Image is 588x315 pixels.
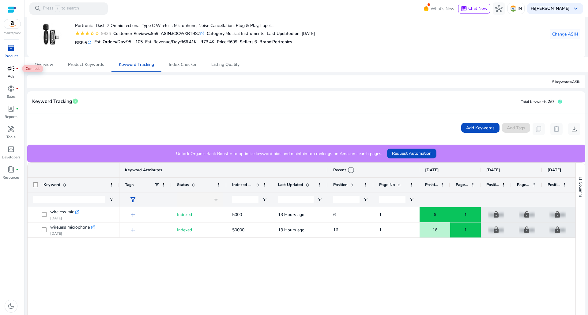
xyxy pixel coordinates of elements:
[43,182,60,188] span: Keyword
[259,39,271,45] span: Brand
[488,224,504,236] p: Upgrade
[259,40,292,45] h5: :
[2,175,20,180] p: Resources
[461,6,467,12] span: chat
[16,168,18,171] span: fiber_manual_record
[531,6,570,11] p: Hi
[169,63,197,67] span: Index Checker
[552,79,581,85] div: 5 keywords/ASIN
[379,212,382,218] span: 1
[113,31,151,36] b: Customer Reviews:
[278,212,304,218] span: 13 Hours ago
[262,197,267,202] button: Open Filter Menu
[7,146,15,153] span: code_blocks
[72,98,78,104] span: info
[75,39,92,46] h5: BSR:
[254,39,257,45] span: 3
[113,30,158,37] div: 959
[217,40,237,45] h5: Price:
[177,212,192,218] span: Indexed
[34,5,42,12] span: search
[468,6,488,11] span: Chat Now
[125,167,162,173] span: Keyword Attributes
[458,4,490,13] button: chatChat Now
[379,227,382,233] span: 1
[109,197,114,202] button: Open Filter Menu
[432,224,437,236] span: 16
[409,197,414,202] button: Open Filter Menu
[552,31,578,37] span: Change ASIN
[434,208,436,221] span: 6
[228,39,237,45] span: ₹699
[181,39,214,45] span: ₹66.41K - ₹73.4K
[177,227,192,233] span: Indexed
[486,182,499,188] span: Position
[333,212,336,218] span: 6
[5,53,18,59] p: Product
[333,182,348,188] span: Position
[50,223,90,232] span: wireless microphone
[466,125,495,131] span: Add Keywords
[16,67,18,70] span: fiber_manual_record
[207,30,264,37] div: Musical Instruments
[456,182,469,188] span: Page No
[333,166,355,174] div: Recent
[549,224,566,236] p: Upgrade
[8,74,14,79] p: Ads
[177,182,189,188] span: Status
[461,123,499,133] button: Add Keywords
[272,39,292,45] span: Portronics
[161,31,172,36] b: ASIN:
[278,182,303,188] span: Last Updated
[548,182,560,188] span: Position
[7,85,15,92] span: donut_small
[39,23,62,46] img: 41h0S9iDhIL._SS40_.jpg
[232,227,244,233] span: 50000
[548,167,561,173] span: [DATE]
[519,208,535,221] p: Upgrade
[100,30,111,37] div: 9836
[495,5,503,12] span: hub
[278,227,304,233] span: 13 Hours ago
[43,5,79,12] p: Press to search
[379,182,395,188] span: Page No
[518,3,522,14] p: IN
[568,123,580,135] button: download
[55,5,60,12] span: /
[521,99,548,104] span: Total Keywords:
[464,224,467,236] span: 1
[387,149,436,158] button: Request Automation
[7,65,15,72] span: campaign
[16,87,18,90] span: fiber_manual_record
[550,29,580,39] button: Change ASIN
[486,167,500,173] span: [DATE]
[379,196,405,203] input: Page No Filter Input
[7,166,15,173] span: book_4
[333,196,360,203] input: Position Filter Input
[129,196,137,203] span: filter_alt
[6,134,16,140] p: Tools
[145,40,214,45] h5: Est. Revenue/Day:
[16,108,18,110] span: fiber_manual_record
[572,5,579,12] span: keyboard_arrow_down
[125,182,134,188] span: Tags
[392,150,432,157] span: Request Automation
[510,6,516,12] img: in.svg
[90,31,95,36] mat-icon: star_half
[7,94,16,99] p: Sales
[7,125,15,133] span: handyman
[85,40,87,46] span: 5
[50,216,79,221] p: [DATE]
[431,3,454,14] span: What's New
[176,150,382,157] p: Unlock Organic Rank Booster to optimize keyword bids and maintain top rankings on Amazon search p...
[549,208,566,221] p: Upgrade
[33,196,105,203] input: Keyword Filter Input
[517,182,530,188] span: Page No
[207,31,225,36] b: Category:
[232,196,258,203] input: Indexed Products Filter Input
[347,166,355,174] span: info
[2,154,21,160] p: Developers
[95,31,100,36] mat-icon: star_border
[50,231,95,236] p: [DATE]
[333,227,338,233] span: 16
